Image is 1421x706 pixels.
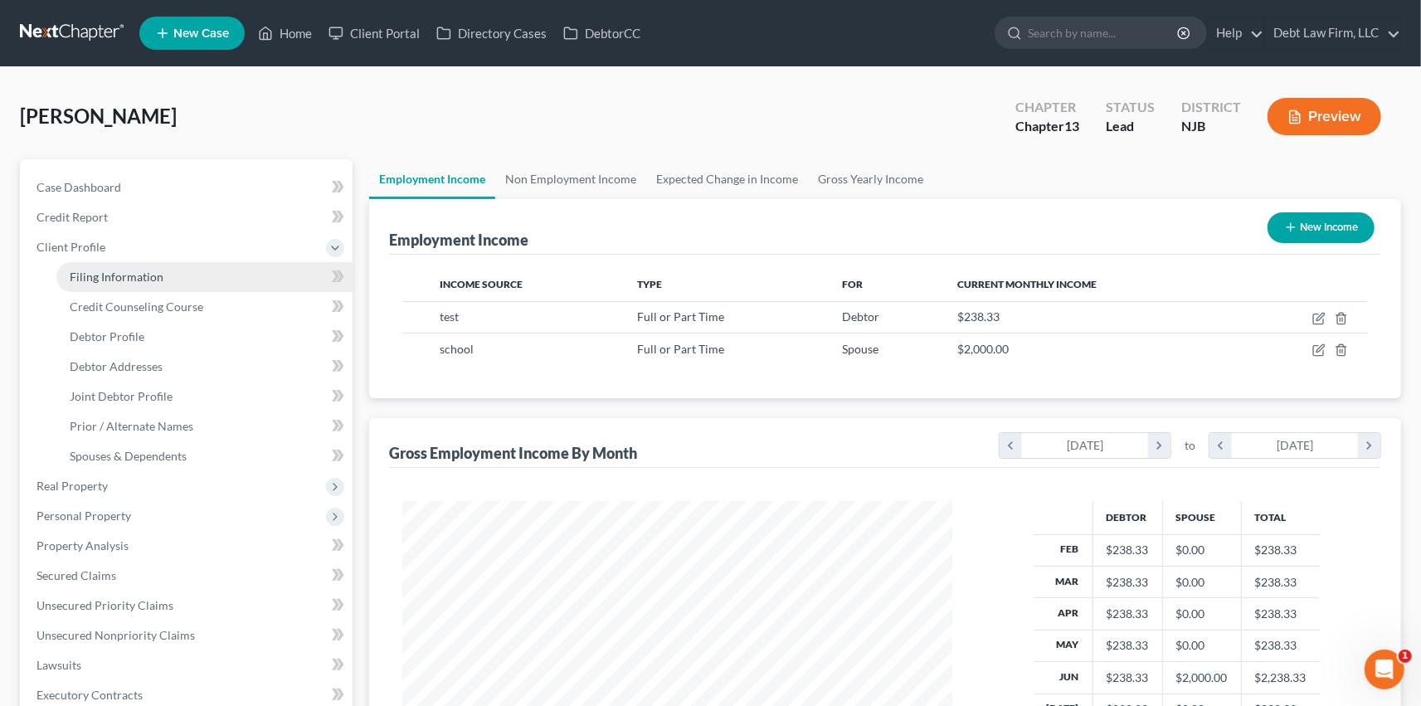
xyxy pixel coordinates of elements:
span: 13 [1064,118,1079,134]
i: chevron_right [1358,433,1380,458]
span: Case Dashboard [36,180,121,194]
a: Expected Change in Income [646,159,808,199]
div: [DATE] [1022,433,1149,458]
th: Feb [1034,534,1093,566]
div: NJB [1181,117,1241,136]
div: District [1181,98,1241,117]
a: Prior / Alternate Names [56,411,353,441]
span: Spouse [842,342,878,356]
div: $238.33 [1107,574,1149,591]
span: Debtor [842,309,879,324]
th: Mar [1034,566,1093,597]
span: school [440,342,474,356]
div: $238.33 [1107,637,1149,654]
a: Unsecured Nonpriority Claims [23,621,353,650]
a: Help [1208,18,1263,48]
span: Credit Counseling Course [70,299,203,314]
th: May [1034,630,1093,661]
th: Apr [1034,598,1093,630]
div: $0.00 [1176,574,1228,591]
span: Full or Part Time [637,309,724,324]
span: $238.33 [957,309,1000,324]
td: $238.33 [1241,534,1320,566]
a: Employment Income [369,159,495,199]
div: $0.00 [1176,637,1228,654]
div: $2,000.00 [1176,669,1228,686]
th: Debtor [1093,501,1162,534]
a: Secured Claims [23,561,353,591]
span: Property Analysis [36,538,129,553]
a: Filing Information [56,262,353,292]
a: Case Dashboard [23,173,353,202]
span: Debtor Profile [70,329,144,343]
span: to [1185,437,1195,454]
i: chevron_left [1000,433,1022,458]
td: $238.33 [1241,598,1320,630]
div: $238.33 [1107,542,1149,558]
a: Debt Law Firm, LLC [1265,18,1400,48]
div: Lead [1106,117,1155,136]
a: DebtorCC [555,18,649,48]
div: Employment Income [389,230,528,250]
span: Unsecured Priority Claims [36,598,173,612]
div: $0.00 [1176,606,1228,622]
span: Type [637,278,662,290]
span: [PERSON_NAME] [20,104,177,128]
span: New Case [173,27,229,40]
span: Executory Contracts [36,688,143,702]
span: Client Profile [36,240,105,254]
a: Credit Counseling Course [56,292,353,322]
a: Lawsuits [23,650,353,680]
th: Spouse [1162,501,1241,534]
a: Property Analysis [23,531,353,561]
div: Gross Employment Income By Month [389,443,637,463]
i: chevron_left [1209,433,1232,458]
a: Unsecured Priority Claims [23,591,353,621]
input: Search by name... [1028,17,1180,48]
a: Directory Cases [428,18,555,48]
th: Jun [1034,662,1093,694]
a: Client Portal [320,18,428,48]
span: 1 [1399,650,1412,663]
span: test [440,309,459,324]
span: Secured Claims [36,568,116,582]
span: Prior / Alternate Names [70,419,193,433]
span: Debtor Addresses [70,359,163,373]
th: Total [1241,501,1320,534]
span: Full or Part Time [637,342,724,356]
span: Unsecured Nonpriority Claims [36,628,195,642]
span: Spouses & Dependents [70,449,187,463]
button: New Income [1268,212,1375,243]
td: $238.33 [1241,630,1320,661]
span: Joint Debtor Profile [70,389,173,403]
span: For [842,278,863,290]
iframe: Intercom live chat [1365,650,1404,689]
span: Lawsuits [36,658,81,672]
div: [DATE] [1232,433,1359,458]
span: $2,000.00 [957,342,1009,356]
div: Chapter [1015,117,1079,136]
button: Preview [1268,98,1381,135]
span: Credit Report [36,210,108,224]
a: Home [250,18,320,48]
span: Current Monthly Income [957,278,1097,290]
div: Status [1106,98,1155,117]
span: Income Source [440,278,523,290]
a: Gross Yearly Income [808,159,933,199]
a: Credit Report [23,202,353,232]
div: Chapter [1015,98,1079,117]
td: $2,238.33 [1241,662,1320,694]
a: Non Employment Income [495,159,646,199]
td: $238.33 [1241,566,1320,597]
a: Debtor Profile [56,322,353,352]
div: $0.00 [1176,542,1228,558]
a: Joint Debtor Profile [56,382,353,411]
div: $238.33 [1107,606,1149,622]
i: chevron_right [1148,433,1170,458]
a: Debtor Addresses [56,352,353,382]
div: $238.33 [1107,669,1149,686]
span: Personal Property [36,509,131,523]
a: Spouses & Dependents [56,441,353,471]
span: Real Property [36,479,108,493]
span: Filing Information [70,270,163,284]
